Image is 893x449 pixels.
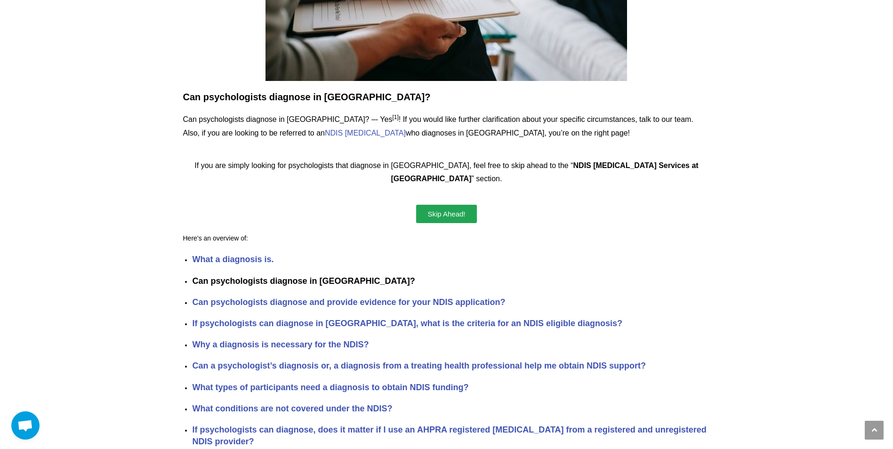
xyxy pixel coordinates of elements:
p: If you are simply looking for psychologists that diagnose in [GEOGRAPHIC_DATA], feel free to skip... [183,159,710,186]
a: Skip Ahead! [416,205,476,223]
span: Skip Ahead! [427,210,465,217]
a: Can psychologists diagnose in [GEOGRAPHIC_DATA]? [192,276,415,286]
a: Can psychologists diagnose and provide evidence for your NDIS application? [192,297,505,307]
a: If psychologists can diagnose in [GEOGRAPHIC_DATA], what is the criteria for an NDIS eligible dia... [192,319,622,328]
a: Why a diagnosis is necessary for the NDIS? [192,340,369,349]
a: Open chat [11,411,40,440]
a: Scroll to the top of the page [865,421,884,440]
p: Here’s an overview of: [183,233,710,244]
a: What types of participants need a diagnosis to obtain NDIS funding? [192,383,468,392]
a: If psychologists can diagnose, does it matter if I use an AHPRA registered [MEDICAL_DATA] from a ... [192,425,706,446]
a: What a diagnosis is. [192,255,274,264]
p: Can psychologists diagnose in [GEOGRAPHIC_DATA]? –- Yes ! If you would like further clarification... [183,113,710,140]
a: NDIS [MEDICAL_DATA] [325,129,406,137]
a: Can a psychologist’s diagnosis or, a diagnosis from a treating health professional help me obtain... [192,361,645,370]
a: What conditions are not covered under the NDIS? [192,404,392,413]
strong: NDIS [MEDICAL_DATA] Services at [GEOGRAPHIC_DATA] [391,161,699,183]
h2: Can psychologists diagnose in [GEOGRAPHIC_DATA]? [183,90,710,104]
sup: [1] [392,114,398,120]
